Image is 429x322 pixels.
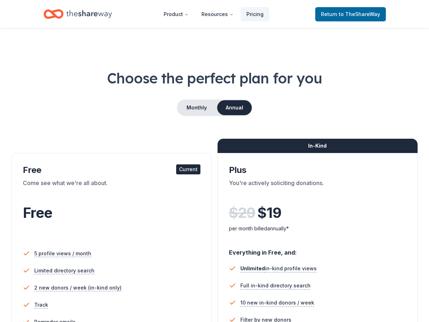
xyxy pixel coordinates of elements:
div: In-Kind [218,139,418,153]
div: Everything in Free, and: [229,242,407,257]
div: Free [23,164,200,176]
a: Returnto TheShareWay [315,7,386,21]
button: Annual [217,100,252,115]
span: Unlimited [240,265,265,271]
div: per month billed annually* [229,224,407,233]
span: Full in-kind directory search [240,281,311,290]
span: Return [321,10,380,19]
div: Current [176,164,200,174]
button: Resources [196,7,239,21]
span: 5 profile views / month [34,249,91,258]
span: Free [23,204,52,221]
a: Pricing [241,7,269,21]
span: Track [34,301,48,309]
div: Come see what we're all about. [23,179,200,199]
nav: Main [158,6,269,22]
div: You're actively soliciting donations. [229,179,407,199]
div: Plus [229,164,407,176]
span: 2 new donors / week (in-kind only) [34,283,122,292]
span: to TheShareWay [339,11,380,17]
h1: Choose the perfect plan for you [11,68,418,88]
span: in-kind profile views [240,265,317,271]
span: Limited directory search [34,266,95,275]
button: Monthly [178,100,216,115]
a: Home [44,6,112,22]
span: $ 19 [257,203,281,223]
span: 10 new in-kind donors / week [240,298,314,307]
button: Product [158,7,194,21]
